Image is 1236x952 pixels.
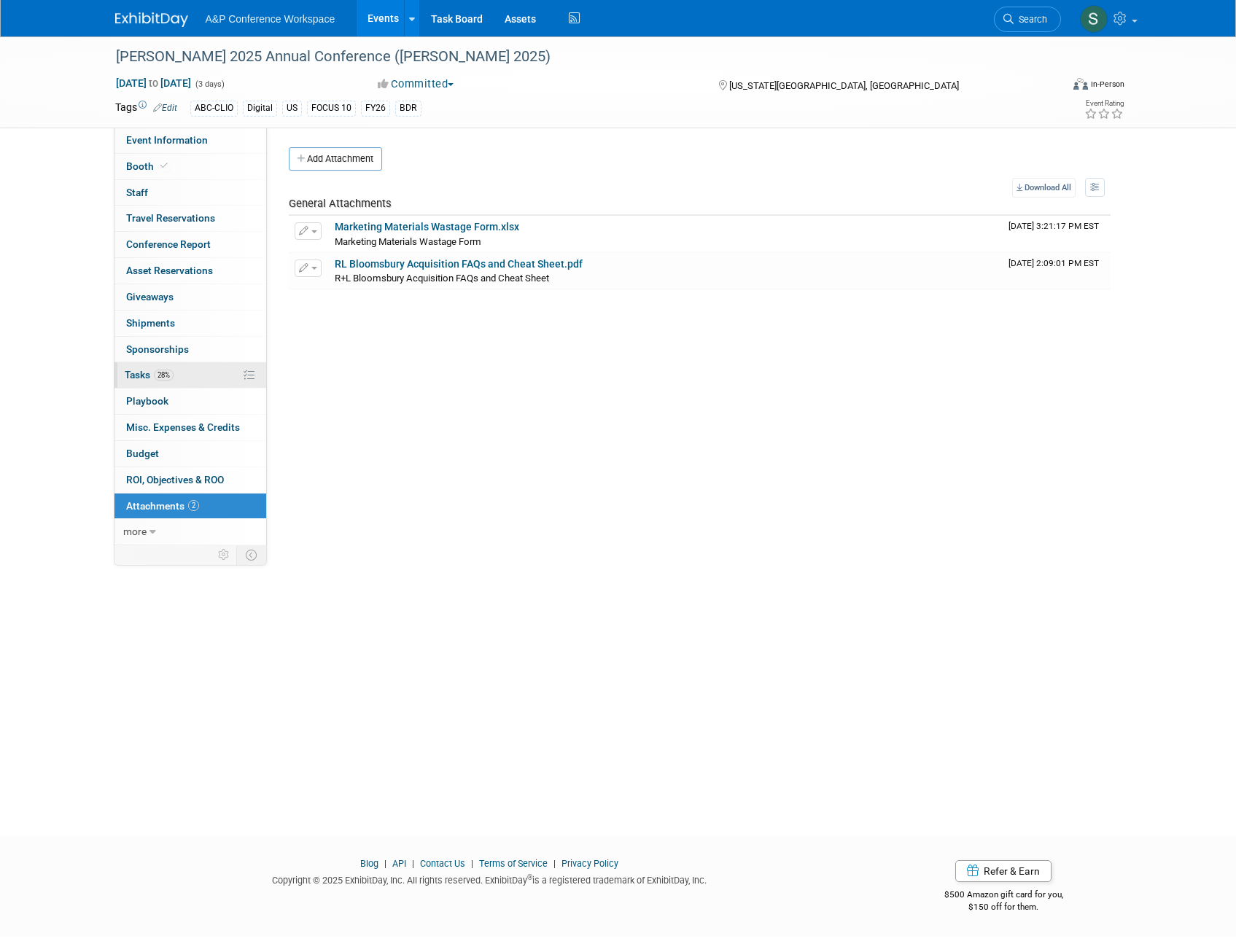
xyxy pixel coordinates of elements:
a: more [114,519,266,545]
div: $150 off for them. [886,901,1122,913]
div: US [282,101,302,116]
span: Upload Timestamp [1008,258,1099,268]
span: Shipments [126,317,175,329]
span: Sponsorships [126,343,189,355]
span: Conference Report [126,238,211,250]
a: Edit [153,103,177,113]
div: [PERSON_NAME] 2025 Annual Conference ([PERSON_NAME] 2025) [111,44,1039,70]
span: Playbook [126,395,168,407]
i: Booth reservation complete [160,162,168,170]
div: Copyright © 2025 ExhibitDay, Inc. All rights reserved. ExhibitDay is a registered trademark of Ex... [115,870,865,887]
span: Misc. Expenses & Credits [126,421,240,433]
a: Giveaways [114,284,266,310]
sup: ® [527,873,532,881]
span: | [381,858,390,869]
span: Tasks [125,369,174,381]
div: FOCUS 10 [307,101,356,116]
a: Budget [114,441,266,467]
span: Marketing Materials Wastage Form [335,236,481,247]
span: [US_STATE][GEOGRAPHIC_DATA], [GEOGRAPHIC_DATA] [729,80,959,91]
a: Attachments2 [114,493,266,519]
td: Upload Timestamp [1003,253,1111,289]
span: (3 days) [194,79,225,89]
a: Shipments [114,311,266,336]
a: API [392,858,406,869]
span: Event Information [126,134,208,146]
img: ExhibitDay [115,12,188,27]
td: Tags [115,100,177,117]
a: Travel Reservations [114,206,266,231]
div: $500 Amazon gift card for you, [886,879,1122,913]
a: Download All [1012,178,1076,198]
a: Conference Report [114,232,266,257]
a: Privacy Policy [561,858,618,869]
a: Tasks28% [114,362,266,388]
a: Marketing Materials Wastage Form.xlsx [335,221,519,233]
span: Upload Timestamp [1008,221,1099,231]
div: Digital [243,101,277,116]
span: Giveaways [126,291,174,303]
a: Terms of Service [479,858,548,869]
a: Misc. Expenses & Credits [114,415,266,440]
span: Asset Reservations [126,265,213,276]
a: Search [994,7,1061,32]
span: 2 [188,500,199,511]
a: RL Bloomsbury Acquisition FAQs and Cheat Sheet.pdf [335,258,583,270]
span: Budget [126,448,159,459]
img: Samantha Klein [1080,5,1108,33]
span: [DATE] [DATE] [115,77,192,90]
div: Event Rating [1084,100,1124,107]
a: Blog [360,858,378,869]
span: General Attachments [289,197,392,210]
span: to [147,77,160,89]
div: Event Format [975,76,1125,98]
a: Refer & Earn [955,860,1052,882]
span: Booth [126,160,171,172]
span: | [408,858,418,869]
a: Asset Reservations [114,258,266,284]
a: Booth [114,154,266,179]
td: Toggle Event Tabs [236,545,266,564]
button: Add Attachment [289,147,382,171]
a: Sponsorships [114,337,266,362]
div: BDR [395,101,421,116]
span: 28% [154,370,174,381]
button: Committed [373,77,459,92]
span: Search [1014,14,1047,25]
span: | [550,858,559,869]
span: R+L Bloomsbury Acquisition FAQs and Cheat Sheet [335,273,549,284]
td: Personalize Event Tab Strip [211,545,237,564]
span: A&P Conference Workspace [206,13,335,25]
span: | [467,858,477,869]
div: ABC-CLIO [190,101,238,116]
span: Travel Reservations [126,212,215,224]
div: FY26 [361,101,390,116]
span: more [123,526,147,537]
a: Staff [114,180,266,206]
span: Staff [126,187,148,198]
a: Event Information [114,128,266,153]
td: Upload Timestamp [1003,216,1111,252]
a: Contact Us [420,858,465,869]
a: ROI, Objectives & ROO [114,467,266,493]
img: Format-Inperson.png [1073,78,1088,90]
div: In-Person [1090,79,1124,90]
a: Playbook [114,389,266,414]
span: ROI, Objectives & ROO [126,474,224,485]
span: Attachments [126,500,199,512]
